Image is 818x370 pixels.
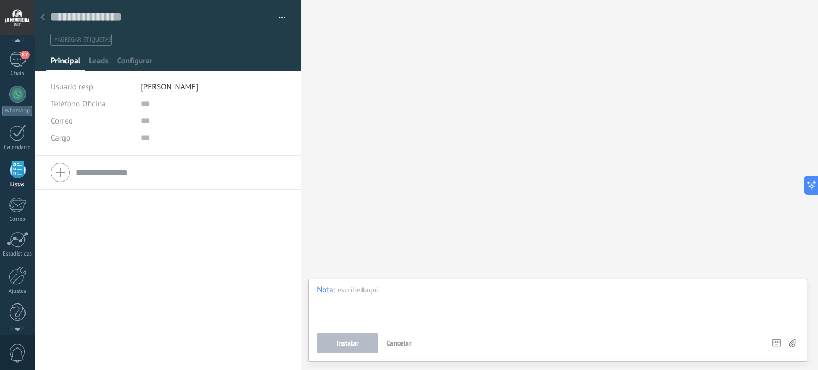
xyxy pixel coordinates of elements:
[20,51,29,59] span: 87
[382,333,416,353] button: Cancelar
[337,340,359,347] span: Instalar
[51,116,73,126] span: Correo
[51,56,80,71] span: Principal
[2,106,32,116] div: WhatsApp
[51,134,70,142] span: Cargo
[333,285,335,295] span: :
[89,56,109,71] span: Leads
[317,333,378,353] button: Instalar
[141,82,198,92] span: [PERSON_NAME]
[51,95,106,112] button: Teléfono Oficina
[386,339,412,348] span: Cancelar
[51,78,133,95] div: Usuario resp.
[2,182,33,188] div: Listas
[54,36,111,44] span: #agregar etiquetas
[2,144,33,151] div: Calendario
[51,112,73,129] button: Correo
[2,251,33,258] div: Estadísticas
[51,129,133,146] div: Cargo
[2,70,33,77] div: Chats
[117,56,152,71] span: Configurar
[51,99,106,109] span: Teléfono Oficina
[51,82,95,92] span: Usuario resp.
[2,288,33,295] div: Ajustes
[2,216,33,223] div: Correo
